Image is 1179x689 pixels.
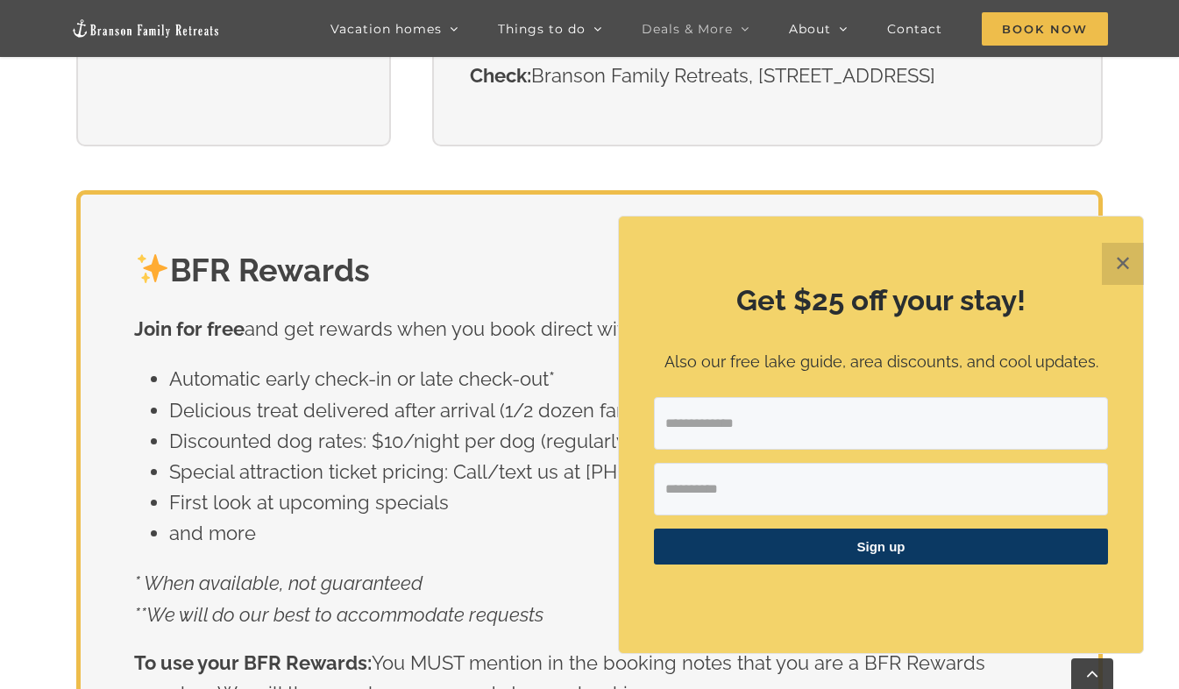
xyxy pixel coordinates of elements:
li: Discounted dog rates: $10/night per dog (regularly $35/night per dog) [169,426,1044,457]
p: and get rewards when you book direct with us: [134,314,1044,344]
span: Vacation homes [330,23,442,35]
img: ✨ [137,252,168,284]
input: Email Address [654,397,1108,450]
span: Things to do [498,23,586,35]
li: and more [169,518,1044,549]
span: About [789,23,831,35]
span: Contact [887,23,942,35]
em: * When available, not guaranteed **We will do our best to accommodate requests [134,572,543,625]
img: Branson Family Retreats Logo [71,18,220,39]
p: Branson Family Retreats, [STREET_ADDRESS] [470,60,1065,91]
strong: Check: [470,64,531,87]
span: Deals & More [642,23,733,35]
button: Close [1102,243,1144,285]
span: Book Now [982,12,1108,46]
h2: Get $25 off your stay! [654,281,1108,321]
button: Sign up [654,529,1108,565]
li: First look at upcoming specials [169,487,1044,518]
p: ​ [654,586,1108,605]
li: Special attraction ticket pricing: Call/text us at [PHONE_NUMBER] for the current special [169,457,1044,487]
p: Also our free lake guide, area discounts, and cool updates. [654,350,1108,375]
strong: BFR Rewards [134,252,370,288]
input: First Name [654,463,1108,515]
strong: To use your BFR Rewards: [134,651,372,674]
strong: Join for free [134,317,245,340]
li: Automatic early check-in or late check-out* [169,364,1044,394]
li: Delicious treat delivered after arrival (1/2 dozen fancy donuts)** [169,395,1044,426]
